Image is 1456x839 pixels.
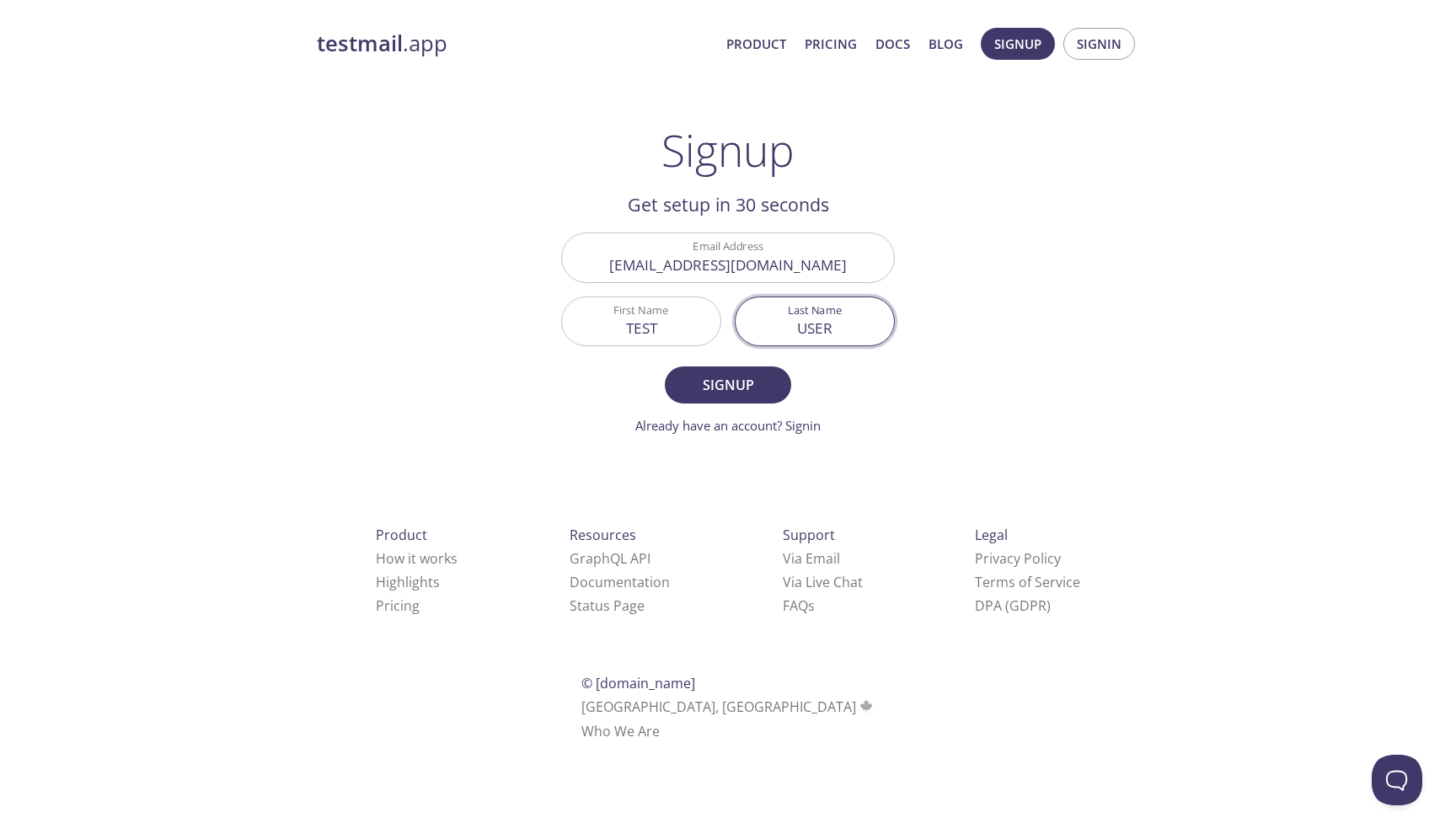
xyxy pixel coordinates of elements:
[317,29,713,58] a: testmail.app
[376,526,427,544] span: Product
[726,33,786,55] a: Product
[570,573,670,591] a: Documentation
[317,29,403,58] strong: testmail
[376,573,440,591] a: Highlights
[570,526,636,544] span: Resources
[783,573,863,591] a: Via Live Chat
[975,596,1051,615] a: DPA (GDPR)
[808,596,815,615] span: s
[975,549,1061,568] a: Privacy Policy
[376,549,458,568] a: How it works
[683,373,773,397] span: Signup
[570,549,650,568] a: GraphQL API
[783,596,815,615] a: FAQ
[665,366,791,403] button: Signup
[1372,755,1422,805] iframe: Help Scout Beacon - Open
[783,526,835,544] span: Support
[975,526,1008,544] span: Legal
[661,125,795,175] h1: Signup
[376,596,420,615] a: Pricing
[929,33,963,55] a: Blog
[981,28,1055,60] button: Signup
[994,33,1041,55] span: Signup
[581,674,695,692] span: © [DOMAIN_NAME]
[570,596,645,615] a: Status Page
[975,573,1080,591] a: Terms of Service
[635,417,821,434] a: Already have an account? Signin
[1077,33,1121,55] span: Signin
[1063,28,1135,60] button: Signin
[805,33,857,55] a: Pricing
[783,549,840,568] a: Via Email
[561,190,895,219] h2: Get setup in 30 seconds
[581,722,660,740] a: Who We Are
[581,697,875,716] span: [GEOGRAPHIC_DATA], [GEOGRAPHIC_DATA]
[875,33,910,55] a: Docs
